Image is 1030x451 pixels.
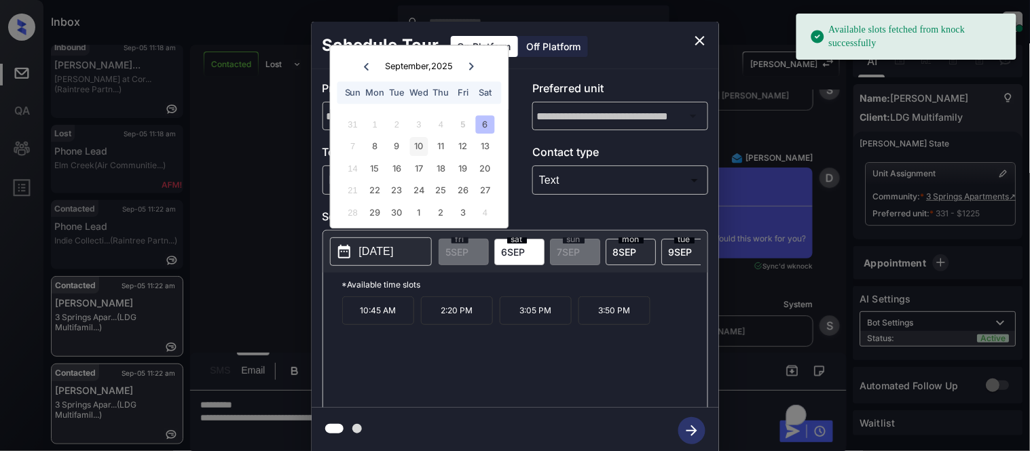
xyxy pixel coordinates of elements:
p: Preferred unit [532,80,708,102]
div: Sun [344,83,362,102]
div: Choose Tuesday, September 9th, 2025 [388,138,406,156]
div: date-select [494,239,545,265]
span: 9 SEP [669,246,693,258]
div: On Platform [451,36,518,57]
div: date-select [661,239,712,265]
div: Choose Thursday, October 2nd, 2025 [432,203,450,222]
div: Text [536,169,705,191]
div: Not available Sunday, September 14th, 2025 [344,159,362,178]
div: September , 2025 [385,61,453,71]
div: Choose Monday, September 15th, 2025 [366,159,384,178]
button: btn-next [670,413,714,448]
p: Contact type [532,144,708,165]
div: Choose Tuesday, September 16th, 2025 [388,159,406,178]
span: mon [619,235,644,243]
div: Wed [410,83,428,102]
p: [DATE] [359,243,394,260]
div: date-select [606,239,656,265]
div: month 2025-09 [335,113,504,223]
div: Choose Thursday, September 25th, 2025 [432,182,450,200]
div: Choose Monday, September 29th, 2025 [366,203,384,222]
button: close [686,27,714,54]
p: 2:20 PM [421,296,493,325]
div: Not available Wednesday, September 3rd, 2025 [410,115,428,134]
div: Choose Wednesday, September 10th, 2025 [410,138,428,156]
div: Choose Monday, September 22nd, 2025 [366,182,384,200]
div: Choose Friday, September 19th, 2025 [454,159,473,178]
div: Mon [366,83,384,102]
div: In Person [326,169,495,191]
div: Tue [388,83,406,102]
div: Not available Sunday, September 28th, 2025 [344,203,362,222]
button: [DATE] [330,237,432,266]
div: Not available Monday, September 1st, 2025 [366,115,384,134]
div: Choose Tuesday, September 23rd, 2025 [388,182,406,200]
div: Choose Saturday, September 20th, 2025 [476,159,494,178]
p: Select slot [323,208,708,230]
div: Choose Tuesday, September 30th, 2025 [388,203,406,222]
div: Choose Wednesday, October 1st, 2025 [410,203,428,222]
p: Preferred community [323,80,498,102]
div: Choose Saturday, September 13th, 2025 [476,138,494,156]
p: Tour type [323,144,498,165]
span: 6 SEP [502,246,526,258]
p: 3:50 PM [578,296,650,325]
div: Off Platform [520,36,588,57]
div: Not available Friday, September 5th, 2025 [454,115,473,134]
span: tue [674,235,695,243]
div: Choose Saturday, September 27th, 2025 [476,182,494,200]
div: Choose Wednesday, September 24th, 2025 [410,182,428,200]
p: 10:45 AM [342,296,414,325]
div: Choose Friday, September 26th, 2025 [454,182,473,200]
div: Not available Tuesday, September 2nd, 2025 [388,115,406,134]
div: Thu [432,83,450,102]
div: Sat [476,83,494,102]
div: Not available Saturday, October 4th, 2025 [476,203,494,222]
div: Fri [454,83,473,102]
div: Choose Wednesday, September 17th, 2025 [410,159,428,178]
p: *Available time slots [342,273,707,296]
h2: Schedule Tour [312,22,450,69]
div: Not available Thursday, September 4th, 2025 [432,115,450,134]
div: Not available Sunday, September 21st, 2025 [344,182,362,200]
p: 3:05 PM [500,296,572,325]
div: Choose Friday, September 12th, 2025 [454,138,473,156]
div: Not available Sunday, September 7th, 2025 [344,138,362,156]
div: Choose Saturday, September 6th, 2025 [476,115,494,134]
div: Choose Thursday, September 11th, 2025 [432,138,450,156]
div: Choose Friday, October 3rd, 2025 [454,203,473,222]
div: Choose Monday, September 8th, 2025 [366,138,384,156]
span: 8 SEP [613,246,637,258]
div: Available slots fetched from knock successfully [810,18,1006,56]
div: Not available Sunday, August 31st, 2025 [344,115,362,134]
span: sat [507,235,527,243]
div: Choose Thursday, September 18th, 2025 [432,159,450,178]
